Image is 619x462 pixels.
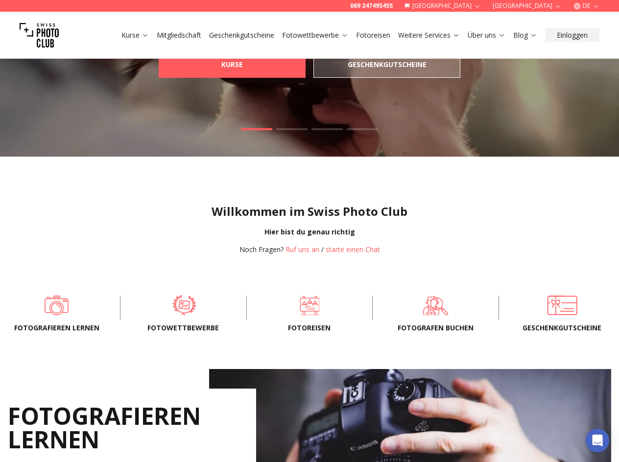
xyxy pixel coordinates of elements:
b: KURSE [221,60,243,69]
a: Fotografieren lernen [10,296,104,315]
h1: Willkommen im Swiss Photo Club [8,204,611,219]
button: Weitere Services [394,28,464,42]
a: Fotowettbewerbe [282,30,348,40]
button: Fotoreisen [352,28,394,42]
a: Geschenkgutscheine [515,296,609,315]
div: Open Intercom Messenger [586,429,609,452]
a: Ruf uns an [286,245,319,254]
span: Fotografieren lernen [10,323,104,333]
button: Fotowettbewerbe [278,28,352,42]
div: Hier bist du genau richtig [8,227,611,237]
button: Blog [509,28,541,42]
a: Mitgliedschaft [157,30,201,40]
span: Fotoreisen [262,323,357,333]
a: Weitere Services [398,30,460,40]
a: Fotoreisen [262,296,357,315]
a: 069 247495455 [350,2,393,10]
button: Kurse [118,28,153,42]
button: Einloggen [545,28,599,42]
span: FOTOGRAFEN BUCHEN [388,323,483,333]
a: FOTOGRAFEN BUCHEN [388,296,483,315]
a: Über uns [468,30,505,40]
button: Über uns [464,28,509,42]
a: Geschenkgutscheine [209,30,274,40]
span: Geschenkgutscheine [515,323,609,333]
button: Geschenkgutscheine [205,28,278,42]
button: starte einen Chat [326,245,380,254]
span: Noch Fragen? [239,245,284,254]
button: Mitgliedschaft [153,28,205,42]
a: Kurse [121,30,149,40]
span: Fotowettbewerbe [136,323,231,333]
a: Fotoreisen [356,30,390,40]
b: GESCHENKGUTSCHEINE [348,60,427,69]
a: Fotowettbewerbe [136,296,231,315]
a: KURSE [159,51,306,78]
div: / [239,245,380,254]
img: Swiss photo club [20,16,59,55]
a: Blog [513,30,537,40]
a: GESCHENKGUTSCHEINE [313,51,460,78]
